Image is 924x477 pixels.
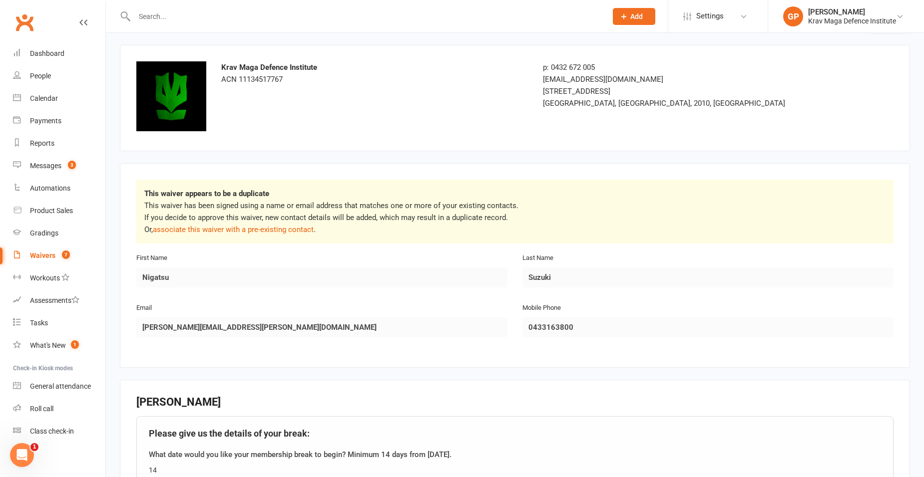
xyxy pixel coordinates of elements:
span: 1 [30,443,38,451]
div: [EMAIL_ADDRESS][DOMAIN_NAME] [543,73,785,85]
a: Workouts [13,267,105,289]
a: Product Sales [13,200,105,222]
a: Calendar [13,87,105,110]
div: p: 0432 672 005 [543,61,785,73]
iframe: Intercom live chat [10,443,34,467]
a: What's New1 [13,334,105,357]
strong: This waiver appears to be a duplicate [144,189,269,198]
label: First Name [136,253,167,263]
label: Mobile Phone [522,303,561,313]
div: Workouts [30,274,60,282]
div: Reports [30,139,54,147]
img: 60548ca1-4bd5-4e51-8150-d3866bf915ea.png [136,61,206,131]
div: Automations [30,184,70,192]
label: Email [136,303,152,313]
h4: Please give us the details of your break: [149,429,881,439]
a: Assessments [13,289,105,312]
a: Messages 3 [13,155,105,177]
div: Assessments [30,296,79,304]
a: Class kiosk mode [13,420,105,443]
button: Add [613,8,655,25]
strong: Krav Maga Defence Institute [221,63,317,72]
div: Messages [30,162,61,170]
a: Gradings [13,222,105,244]
a: associate this waiver with a pre-existing contact [153,225,314,234]
p: This waiver has been signed using a name or email address that matches one or more of your existi... [144,200,886,236]
h3: [PERSON_NAME] [136,396,894,408]
a: Waivers 7 [13,244,105,267]
div: General attendance [30,382,91,390]
a: Payments [13,110,105,132]
div: Payments [30,117,61,125]
div: What date would you like your membership break to begin? Minimum 14 days from [DATE]. [149,449,881,461]
div: Class check-in [30,427,74,435]
a: Roll call [13,398,105,420]
div: Calendar [30,94,58,102]
a: Clubworx [12,10,37,35]
div: People [30,72,51,80]
input: Search... [131,9,600,23]
label: Last Name [522,253,553,263]
div: GP [783,6,803,26]
a: Dashboard [13,42,105,65]
div: ACN 11134517767 [221,61,528,85]
div: 14 [149,465,881,476]
a: Automations [13,177,105,200]
div: Waivers [30,251,55,259]
span: 7 [62,250,70,259]
div: Gradings [30,229,58,237]
span: 1 [71,340,79,349]
span: Add [630,12,643,20]
div: [PERSON_NAME] [808,7,896,16]
a: People [13,65,105,87]
span: Settings [696,5,724,27]
div: Dashboard [30,49,64,57]
span: 3 [68,161,76,169]
div: [STREET_ADDRESS] [543,85,785,97]
div: Krav Maga Defence Institute [808,16,896,25]
div: Tasks [30,319,48,327]
div: Roll call [30,405,53,413]
div: [GEOGRAPHIC_DATA], [GEOGRAPHIC_DATA], 2010, [GEOGRAPHIC_DATA] [543,97,785,109]
div: Product Sales [30,207,73,215]
div: What's New [30,341,66,349]
a: Reports [13,132,105,155]
a: General attendance kiosk mode [13,375,105,398]
a: Tasks [13,312,105,334]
